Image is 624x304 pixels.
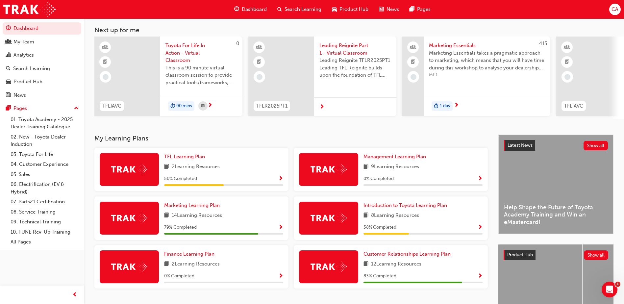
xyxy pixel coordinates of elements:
span: prev-icon [72,291,77,299]
button: Show all [584,141,608,150]
span: pages-icon [6,106,11,112]
a: Marketing Learning Plan [164,202,222,209]
div: Analytics [13,51,34,59]
span: people-icon [6,39,11,45]
span: book-icon [363,212,368,220]
img: Trak [111,164,147,174]
a: 05. Sales [8,169,81,180]
div: My Team [13,38,34,46]
span: TFLR2025PT1 [256,102,287,110]
a: 02. New - Toyota Dealer Induction [8,132,81,149]
span: 38 % Completed [363,224,396,231]
span: 415 [539,40,547,46]
span: car-icon [332,5,337,13]
a: Management Learning Plan [363,153,429,161]
span: Introduction to Toyota Learning Plan [363,202,447,208]
span: booktick-icon [103,58,108,66]
span: search-icon [6,66,11,72]
span: 12 Learning Resources [371,260,421,268]
a: 01. Toyota Academy - 2025 Dealer Training Catalogue [8,114,81,132]
span: 2 Learning Resources [172,260,220,268]
a: TFL Learning Plan [164,153,208,161]
span: Marketing Learning Plan [164,202,220,208]
button: Show Progress [278,272,283,280]
a: TFLR2025PT1Leading Reignite Part 1 - Virtual ClassroomLeading Reignite TFLR2025PT1 Leading TFL Re... [248,37,396,116]
div: Search Learning [13,65,50,72]
span: calendar-icon [201,102,205,110]
span: Marketing Essentials takes a pragmatic approach to marketing, which means that you will have time... [429,49,545,72]
span: duration-icon [170,102,175,111]
span: Show Progress [478,176,483,182]
span: Show Progress [478,273,483,279]
span: Show Progress [278,225,283,231]
span: Product Hub [507,252,533,258]
span: Pages [417,6,431,13]
span: Dashboard [242,6,267,13]
span: This is a 90 minute virtual classroom session to provide practical tools/frameworks, behaviours a... [165,64,237,87]
a: 09. Technical Training [8,217,81,227]
span: book-icon [164,260,169,268]
button: Show Progress [278,175,283,183]
span: booktick-icon [411,58,415,66]
span: Customer Relationships Learning Plan [363,251,451,257]
span: 8 Learning Resources [371,212,419,220]
span: TFLIAVC [102,102,121,110]
span: 1 [615,282,620,287]
button: Show Progress [478,272,483,280]
span: Marketing Essentials [429,42,545,49]
span: book-icon [363,260,368,268]
a: Finance Learning Plan [164,250,217,258]
button: Pages [3,102,81,114]
span: Leading Reignite TFLR2025PT1 Leading TFL Reignite builds upon the foundation of TFL Reignite, rea... [319,57,391,79]
span: book-icon [164,212,169,220]
span: learningRecordVerb_NONE-icon [257,74,262,80]
span: learningRecordVerb_NONE-icon [411,74,416,80]
div: Product Hub [13,78,42,86]
span: Search Learning [285,6,321,13]
span: learningResourceType_INSTRUCTOR_LED-icon [103,43,108,52]
span: Latest News [508,142,533,148]
span: next-icon [319,104,324,110]
span: duration-icon [434,102,438,111]
span: guage-icon [6,26,11,32]
img: Trak [311,164,347,174]
a: 07. Parts21 Certification [8,197,81,207]
a: search-iconSearch Learning [272,3,327,16]
a: guage-iconDashboard [229,3,272,16]
span: 9 Learning Resources [371,163,419,171]
span: 83 % Completed [363,272,396,280]
span: 0 % Completed [363,175,394,183]
a: pages-iconPages [404,3,436,16]
span: Product Hub [339,6,368,13]
a: News [3,89,81,101]
span: news-icon [6,92,11,98]
span: 79 % Completed [164,224,197,231]
h3: My Learning Plans [94,135,488,142]
span: TFL Learning Plan [164,154,205,160]
a: Customer Relationships Learning Plan [363,250,453,258]
div: Pages [13,105,27,112]
span: 50 % Completed [164,175,197,183]
span: Show Progress [478,225,483,231]
span: book-icon [164,163,169,171]
span: news-icon [379,5,384,13]
a: 08. Service Training [8,207,81,217]
a: 0TFLIAVCToyota For Life In Action - Virtual ClassroomThis is a 90 minute virtual classroom sessio... [94,37,242,116]
a: My Team [3,36,81,48]
span: Finance Learning Plan [164,251,214,257]
span: chart-icon [6,52,11,58]
button: Show Progress [478,223,483,232]
span: pages-icon [410,5,414,13]
span: Management Learning Plan [363,154,426,160]
span: 14 Learning Resources [172,212,222,220]
span: News [387,6,399,13]
a: 415Marketing EssentialsMarketing Essentials takes a pragmatic approach to marketing, which means ... [402,37,550,116]
span: 0 % Completed [164,272,194,280]
span: Toyota For Life In Action - Virtual Classroom [165,42,237,64]
span: Show Progress [278,176,283,182]
span: booktick-icon [257,58,262,66]
a: Latest NewsShow all [504,140,608,151]
span: 0 [236,40,239,46]
span: next-icon [208,103,212,109]
span: Help Shape the Future of Toyota Academy Training and Win an eMastercard! [504,204,608,226]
